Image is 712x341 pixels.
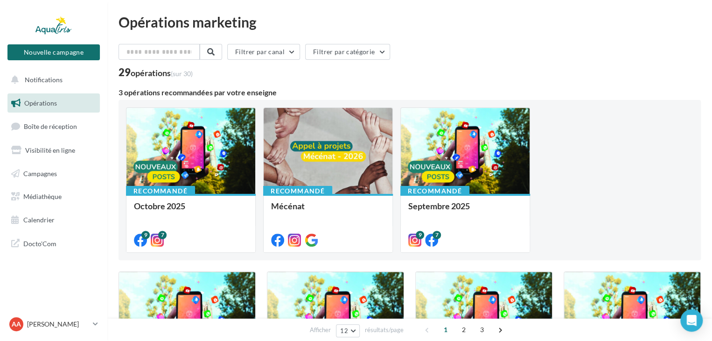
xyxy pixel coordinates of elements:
[433,231,441,239] div: 7
[365,326,404,334] span: résultats/page
[24,99,57,107] span: Opérations
[6,116,102,136] a: Boîte de réception
[336,324,360,337] button: 12
[23,192,62,200] span: Médiathèque
[6,210,102,230] a: Calendrier
[119,15,701,29] div: Opérations marketing
[263,186,332,196] div: Recommandé
[6,141,102,160] a: Visibilité en ligne
[23,169,57,177] span: Campagnes
[12,320,21,329] span: AA
[416,231,424,239] div: 9
[23,216,55,224] span: Calendrier
[119,89,701,96] div: 3 opérations recommandées par votre enseigne
[340,327,348,334] span: 12
[680,309,703,332] div: Open Intercom Messenger
[131,69,193,77] div: opérations
[6,93,102,113] a: Opérations
[27,320,89,329] p: [PERSON_NAME]
[310,326,331,334] span: Afficher
[126,186,195,196] div: Recommandé
[158,231,167,239] div: 7
[6,187,102,206] a: Médiathèque
[271,201,385,220] div: Mécénat
[475,322,489,337] span: 3
[119,67,193,78] div: 29
[23,237,56,249] span: Docto'Com
[141,231,150,239] div: 9
[438,322,453,337] span: 1
[171,70,193,78] span: (sur 30)
[7,44,100,60] button: Nouvelle campagne
[227,44,300,60] button: Filtrer par canal
[25,76,63,84] span: Notifications
[6,234,102,253] a: Docto'Com
[134,201,248,220] div: Octobre 2025
[400,186,469,196] div: Recommandé
[456,322,471,337] span: 2
[6,164,102,184] a: Campagnes
[25,146,75,154] span: Visibilité en ligne
[408,201,522,220] div: Septembre 2025
[24,122,77,130] span: Boîte de réception
[6,70,98,90] button: Notifications
[305,44,390,60] button: Filtrer par catégorie
[7,315,100,333] a: AA [PERSON_NAME]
